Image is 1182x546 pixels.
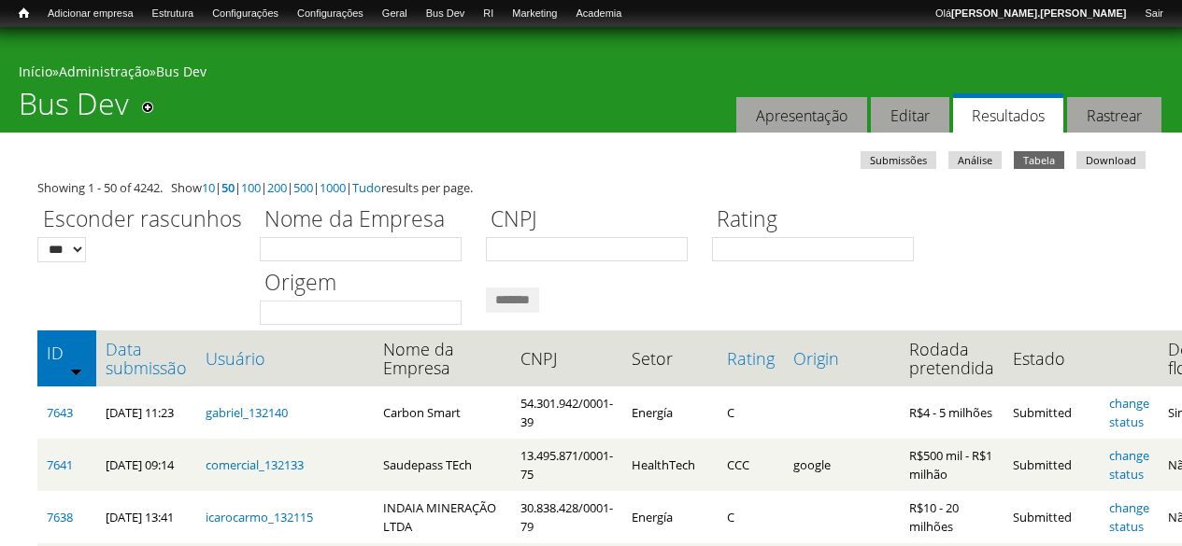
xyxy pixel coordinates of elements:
div: Showing 1 - 50 of 4242. Show | | | | | | results per page. [37,178,1145,197]
a: change status [1109,395,1149,430]
td: Submitted [1004,439,1100,491]
td: 30.838.428/0001-79 [511,491,622,543]
th: Rodada pretendida [900,330,1004,386]
a: Bus Dev [156,63,206,80]
td: Carbon Smart [374,386,511,439]
td: [DATE] 13:41 [96,491,196,543]
span: Início [19,7,29,20]
a: 200 [267,179,287,196]
a: Submissões [861,151,936,169]
label: CNPJ [486,203,700,237]
img: ordem crescente [70,365,82,377]
td: Saudepass TEch [374,439,511,491]
a: icarocarmo_132115 [206,509,313,525]
td: C [718,491,784,543]
a: 100 [241,179,261,196]
th: CNPJ [511,330,622,386]
td: HealthTech [622,439,718,491]
td: 13.495.871/0001-75 [511,439,622,491]
a: Administração [59,63,150,80]
a: 500 [293,179,313,196]
a: Tudo [352,179,381,196]
td: [DATE] 09:14 [96,439,196,491]
label: Rating [712,203,926,237]
a: Olá[PERSON_NAME].[PERSON_NAME] [926,5,1135,23]
div: » » [19,63,1163,86]
td: C [718,386,784,439]
a: Resultados [953,93,1063,133]
th: Setor [622,330,718,386]
a: Análise [948,151,1002,169]
label: Nome da Empresa [260,203,474,237]
td: [DATE] 11:23 [96,386,196,439]
a: Apresentação [736,97,867,133]
a: Estrutura [143,5,204,23]
a: Academia [566,5,631,23]
td: Submitted [1004,386,1100,439]
th: Estado [1004,330,1100,386]
a: Data submissão [106,340,187,377]
label: Esconder rascunhos [37,203,248,237]
a: Origin [793,349,890,368]
a: Editar [871,97,949,133]
td: google [784,439,900,491]
th: Nome da Empresa [374,330,511,386]
a: Rating [727,349,775,368]
a: Configurações [203,5,288,23]
td: Energía [622,386,718,439]
a: ID [47,343,87,362]
a: change status [1109,447,1149,483]
a: Geral [373,5,417,23]
a: 7643 [47,404,73,421]
a: Configurações [288,5,373,23]
a: comercial_132133 [206,456,304,473]
td: Submitted [1004,491,1100,543]
a: Início [9,5,38,22]
a: Download [1076,151,1146,169]
td: CCC [718,439,784,491]
a: Adicionar empresa [38,5,143,23]
a: 10 [202,179,215,196]
a: change status [1109,499,1149,535]
td: 54.301.942/0001-39 [511,386,622,439]
td: Energía [622,491,718,543]
td: R$4 - 5 milhões [900,386,1004,439]
a: Usuário [206,349,364,368]
strong: [PERSON_NAME].[PERSON_NAME] [951,7,1126,19]
a: 7641 [47,456,73,473]
h1: Bus Dev [19,86,129,133]
a: gabriel_132140 [206,404,288,421]
td: R$500 mil - R$1 milhão [900,439,1004,491]
a: Sair [1135,5,1173,23]
a: 50 [221,179,235,196]
label: Origem [260,267,474,301]
a: Tabela [1014,151,1064,169]
a: Marketing [503,5,566,23]
a: Rastrear [1067,97,1161,133]
a: 1000 [320,179,346,196]
a: Bus Dev [417,5,475,23]
a: 7638 [47,509,73,525]
td: INDAIA MINERAÇÃO LTDA [374,491,511,543]
a: Início [19,63,52,80]
a: RI [474,5,503,23]
td: R$10 - 20 milhões [900,491,1004,543]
